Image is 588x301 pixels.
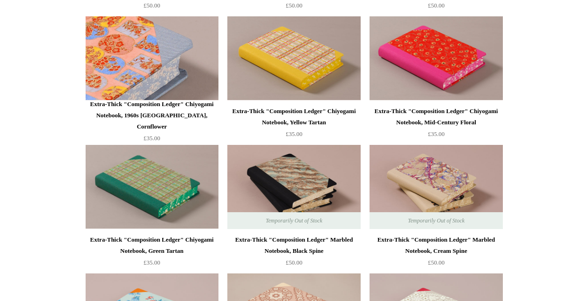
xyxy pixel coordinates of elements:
[399,212,474,229] span: Temporarily Out of Stock
[86,145,218,229] a: Extra-Thick "Composition Ledger" Chiyogami Notebook, Green Tartan Extra-Thick "Composition Ledger...
[227,145,360,229] img: Extra-Thick "Composition Ledger" Marbled Notebook, Black Spine
[230,106,358,128] div: Extra-Thick "Composition Ledger" Chiyogami Notebook, Yellow Tartan
[227,16,360,100] a: Extra-Thick "Composition Ledger" Chiyogami Notebook, Yellow Tartan Extra-Thick "Composition Ledge...
[88,99,216,132] div: Extra-Thick "Composition Ledger" Chiyogami Notebook, 1960s [GEOGRAPHIC_DATA], Cornflower
[86,145,218,229] img: Extra-Thick "Composition Ledger" Chiyogami Notebook, Green Tartan
[428,259,445,266] span: £50.00
[286,2,303,9] span: £50.00
[428,130,445,137] span: £35.00
[88,234,216,257] div: Extra-Thick "Composition Ledger" Chiyogami Notebook, Green Tartan
[370,234,502,272] a: Extra-Thick "Composition Ledger" Marbled Notebook, Cream Spine £50.00
[370,145,502,229] img: Extra-Thick "Composition Ledger" Marbled Notebook, Cream Spine
[227,106,360,144] a: Extra-Thick "Composition Ledger" Chiyogami Notebook, Yellow Tartan £35.00
[286,259,303,266] span: £50.00
[428,2,445,9] span: £50.00
[372,234,500,257] div: Extra-Thick "Composition Ledger" Marbled Notebook, Cream Spine
[86,16,218,100] a: Extra-Thick "Composition Ledger" Chiyogami Notebook, 1960s Japan, Cornflower Extra-Thick "Composi...
[370,106,502,144] a: Extra-Thick "Composition Ledger" Chiyogami Notebook, Mid-Century Floral £35.00
[227,234,360,272] a: Extra-Thick "Composition Ledger" Marbled Notebook, Black Spine £50.00
[372,106,500,128] div: Extra-Thick "Composition Ledger" Chiyogami Notebook, Mid-Century Floral
[86,99,218,144] a: Extra-Thick "Composition Ledger" Chiyogami Notebook, 1960s [GEOGRAPHIC_DATA], Cornflower £35.00
[286,130,303,137] span: £35.00
[370,16,502,100] img: Extra-Thick "Composition Ledger" Chiyogami Notebook, Mid-Century Floral
[86,16,218,100] img: Extra-Thick "Composition Ledger" Chiyogami Notebook, 1960s Japan, Cornflower
[144,259,160,266] span: £35.00
[86,234,218,272] a: Extra-Thick "Composition Ledger" Chiyogami Notebook, Green Tartan £35.00
[227,16,360,100] img: Extra-Thick "Composition Ledger" Chiyogami Notebook, Yellow Tartan
[370,145,502,229] a: Extra-Thick "Composition Ledger" Marbled Notebook, Cream Spine Extra-Thick "Composition Ledger" M...
[256,212,332,229] span: Temporarily Out of Stock
[144,135,160,142] span: £35.00
[230,234,358,257] div: Extra-Thick "Composition Ledger" Marbled Notebook, Black Spine
[144,2,160,9] span: £50.00
[227,145,360,229] a: Extra-Thick "Composition Ledger" Marbled Notebook, Black Spine Extra-Thick "Composition Ledger" M...
[370,16,502,100] a: Extra-Thick "Composition Ledger" Chiyogami Notebook, Mid-Century Floral Extra-Thick "Composition ...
